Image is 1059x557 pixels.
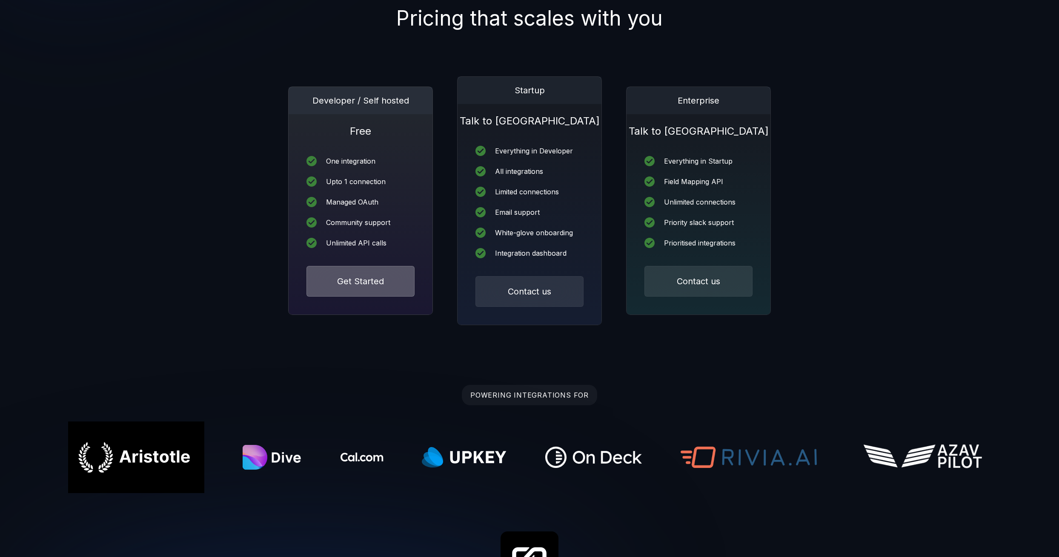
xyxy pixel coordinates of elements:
img: icon [306,197,317,207]
div: Managed OAuth [326,199,378,205]
div: All integrations [495,168,543,175]
div: Enterprise [627,87,770,114]
div: Prioritised integrations [664,240,736,246]
div: Unlimited connections [664,199,736,205]
div: White-glove onboarding [495,229,573,236]
img: icon [644,217,655,228]
img: Aristotle [68,421,204,493]
h1: Free [289,114,432,138]
div: Everything in Developer [495,147,573,154]
div: Field Mapping API [664,178,723,185]
div: Upto 1 connection [326,178,386,185]
img: OnDeck [545,447,642,468]
img: icon [475,248,486,258]
img: icon [644,197,655,207]
div: Community support [326,219,390,226]
img: icon [644,238,655,248]
img: Upkey.com [422,436,507,479]
div: POWERING INTEGRATIONS FOR [462,385,597,405]
img: icon [475,166,486,176]
div: Developer / Self hosted [289,87,432,114]
div: Everything in Startup [664,158,733,165]
div: Startup [458,77,601,104]
button: Get Started [306,266,415,297]
img: Azav Pilot [855,436,991,475]
img: icon [306,156,317,166]
img: icon [475,228,486,238]
h1: Talk to [GEOGRAPHIC_DATA] [627,114,770,138]
img: icon [306,176,317,187]
div: Limited connections [495,188,559,195]
img: icon [644,156,655,166]
img: icon [306,238,317,248]
img: Rivia.ai [681,447,817,468]
button: Contact us [475,276,584,307]
img: Dive [243,445,302,470]
img: icon [644,176,655,187]
button: Contact us [644,266,753,297]
img: icon [306,217,317,228]
div: Unlimited API calls [326,240,386,246]
div: Priority slack support [664,219,734,226]
div: Email support [495,209,540,216]
img: Cal.com logo [341,453,384,462]
img: icon [475,187,486,197]
img: icon [475,207,486,217]
div: Integration dashboard [495,250,567,257]
div: One integration [326,158,375,165]
a: Azav Pilot [855,436,991,478]
h1: Talk to [GEOGRAPHIC_DATA] [458,104,601,128]
img: icon [475,146,486,156]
